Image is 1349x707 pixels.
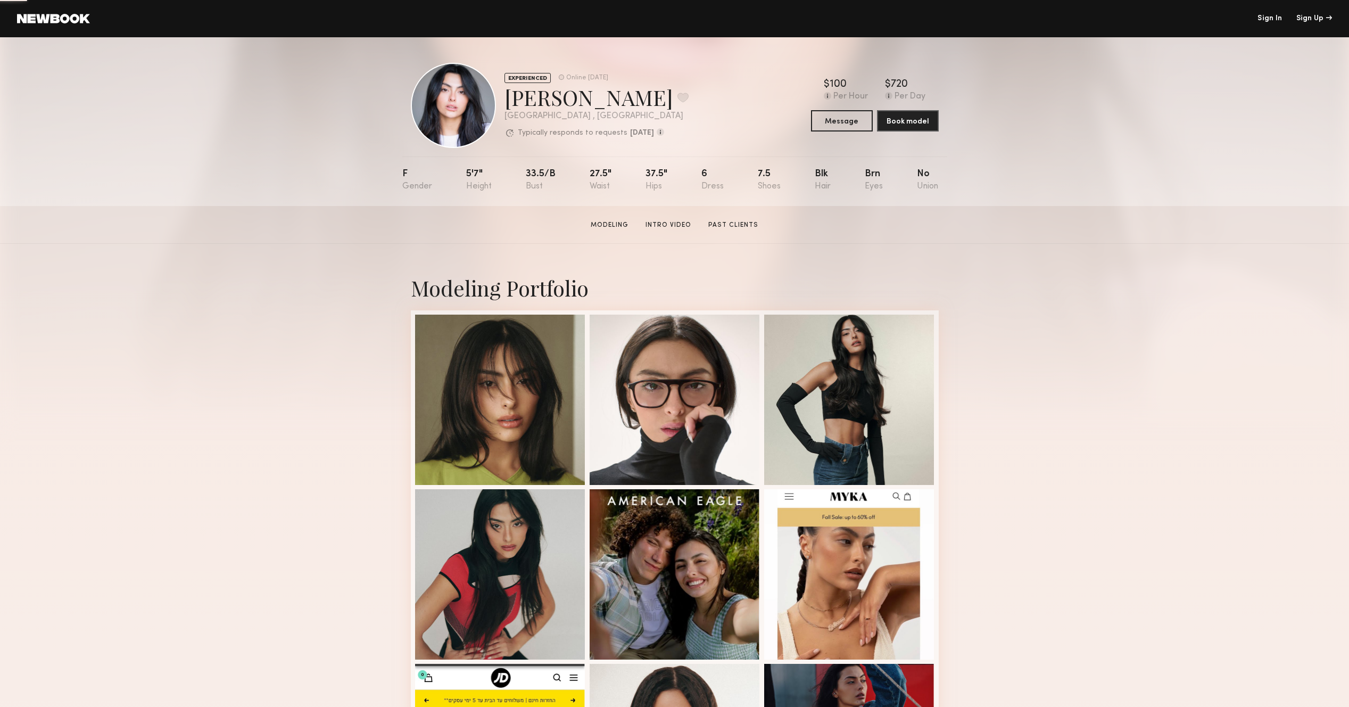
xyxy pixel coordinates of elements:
div: $ [824,79,830,90]
div: [GEOGRAPHIC_DATA] , [GEOGRAPHIC_DATA] [504,112,689,121]
div: 33.5/b [526,169,556,191]
a: Sign In [1257,15,1282,22]
div: Blk [815,169,831,191]
div: 720 [891,79,908,90]
a: Past Clients [704,220,763,230]
div: Per Day [895,92,925,102]
div: Sign Up [1296,15,1332,22]
div: Per Hour [833,92,868,102]
div: [PERSON_NAME] [504,83,689,111]
div: Brn [865,169,883,191]
a: Intro Video [641,220,696,230]
div: F [402,169,432,191]
button: Message [811,110,873,131]
a: Modeling [586,220,633,230]
div: Online [DATE] [566,75,608,81]
div: EXPERIENCED [504,73,551,83]
div: 27.5" [590,169,611,191]
div: 6 [701,169,724,191]
div: 7.5 [758,169,781,191]
b: [DATE] [630,129,654,137]
div: 5'7" [466,169,492,191]
div: 37.5" [645,169,667,191]
div: $ [885,79,891,90]
div: Modeling Portfolio [411,274,939,302]
div: No [917,169,938,191]
div: 100 [830,79,847,90]
p: Typically responds to requests [518,129,627,137]
button: Book model [877,110,939,131]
